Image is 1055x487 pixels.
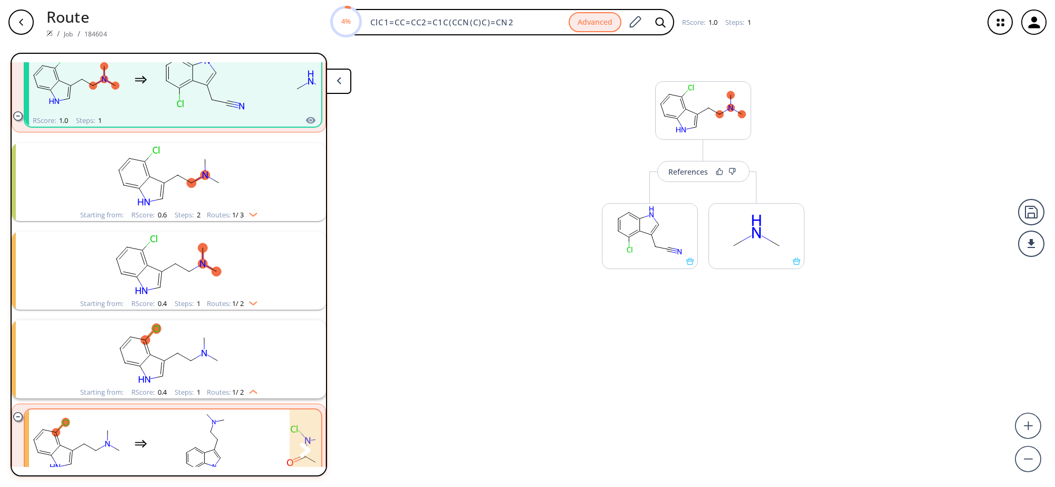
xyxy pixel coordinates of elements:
[341,16,351,26] text: 4%
[668,168,708,175] div: References
[158,411,253,477] svg: CN(C)CCc1c[nH]c2ccccc12
[195,299,200,308] span: 1
[57,28,60,39] li: /
[131,300,167,307] div: RScore :
[175,212,200,218] div: Steps :
[158,47,253,113] svg: N#CCc1c[nH]c2cccc(Cl)c12
[46,5,107,28] p: Route
[195,387,200,397] span: 1
[76,117,102,124] div: Steps :
[156,299,167,308] span: 0.4
[207,212,257,218] div: Routes:
[78,28,80,39] li: /
[84,30,107,39] a: 184604
[156,387,167,397] span: 0.4
[57,116,68,125] span: 1.0
[232,212,244,218] span: 1 / 3
[29,411,124,477] svg: CN(C)CCc1c[nH]c2cccc(Cl)c12
[80,389,123,396] div: Starting from:
[746,17,751,27] span: 1
[244,208,257,217] img: Down
[156,210,167,219] span: 0.6
[207,300,257,307] div: Routes:
[707,17,717,27] span: 1.0
[195,210,200,219] span: 2
[175,300,200,307] div: Steps :
[32,232,306,298] svg: CN(C)CCc1c[nH]c2cccc(Cl)c12
[32,320,306,386] svg: CN(C)CCc1c[nH]c2cccc(Cl)c12
[131,389,167,396] div: RScore :
[232,389,244,396] span: 1 / 2
[64,30,73,39] a: Job
[175,389,200,396] div: Steps :
[656,82,751,136] svg: CN(C)CCc1c[nH]c2cccc(Cl)c12
[46,30,53,36] img: Spaya logo
[33,117,68,124] div: RScore :
[232,300,244,307] span: 1 / 2
[244,297,257,305] img: Down
[725,19,751,26] div: Steps :
[602,204,697,257] svg: N#CCc1c[nH]c2cccc(Cl)c12
[263,411,358,477] svg: O=C1CCC(=O)N1Cl
[80,212,123,218] div: Starting from:
[682,19,717,26] div: RScore :
[709,204,804,257] svg: CNC
[364,17,569,27] input: Enter SMILES
[657,161,750,182] button: References
[244,386,257,394] img: Up
[29,47,124,113] svg: CN(C)CCc1c[nH]c2cccc(Cl)c12
[207,389,257,396] div: Routes:
[97,116,102,125] span: 1
[32,143,306,209] svg: CN(C)CCc1c[nH]c2cccc(Cl)c12
[263,47,358,113] svg: CNC
[131,212,167,218] div: RScore :
[569,12,621,33] button: Advanced
[80,300,123,307] div: Starting from:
